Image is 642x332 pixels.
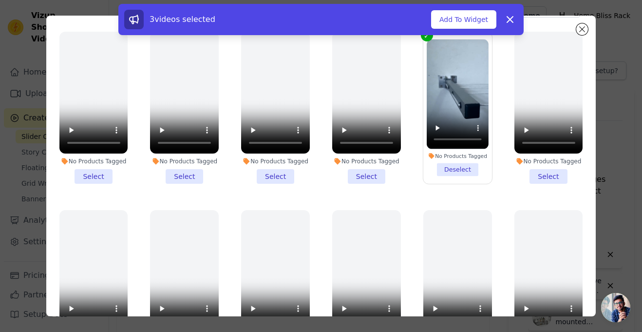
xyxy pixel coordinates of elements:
div: No Products Tagged [427,153,489,159]
button: Add To Widget [431,10,496,29]
div: No Products Tagged [514,157,583,165]
div: No Products Tagged [332,157,401,165]
div: Open chat [601,293,630,322]
div: No Products Tagged [150,157,219,165]
div: No Products Tagged [59,157,128,165]
span: 3 videos selected [150,15,215,24]
div: No Products Tagged [241,157,310,165]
